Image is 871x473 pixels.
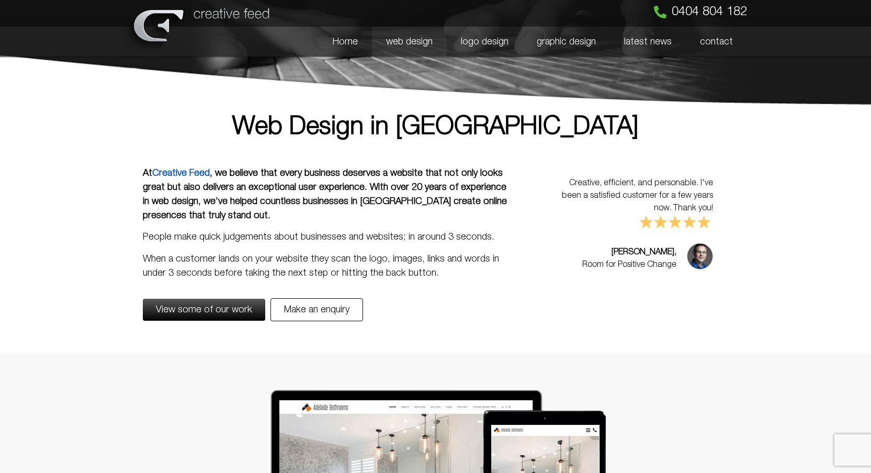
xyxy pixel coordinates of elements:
[686,27,747,57] a: contact
[152,169,210,177] a: Creative Feed
[610,27,686,57] a: latest news
[523,27,610,57] a: graphic design
[156,305,252,314] span: View some of our work
[143,169,507,220] strong: At , we believe that every business deserves a website that not only looks great but also deliver...
[278,27,747,57] nav: Menu
[447,27,523,57] a: logo design
[143,115,729,140] h1: Web Design in [GEOGRAPHIC_DATA]
[545,166,723,321] div: 1 / 3
[143,252,509,280] p: When a customer lands on your website they scan the logo, images, links and words in under 3 seco...
[545,166,723,321] div: Slides
[582,258,676,271] span: Room for Positive Change
[270,298,363,321] a: Make an enquiry
[687,243,713,269] img: Len King,
[372,27,447,57] a: web design
[284,305,349,314] span: Make an enquiry
[654,6,747,18] a: 0404 804 182
[319,27,372,57] a: Home
[143,299,265,321] a: View some of our work
[555,177,713,230] div: Creative, efficient, and personable. I've been a satisfied customer for a few years now. Thank you!
[672,6,747,18] span: 0404 804 182
[143,230,509,244] p: People make quick judgements about businesses and websites; in around 3 seconds.
[582,246,676,258] span: [PERSON_NAME],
